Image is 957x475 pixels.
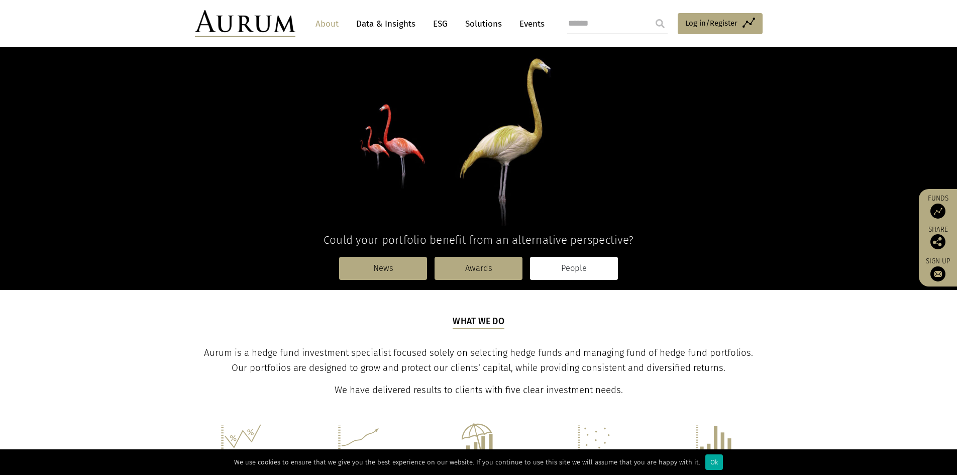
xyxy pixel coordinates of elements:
[924,194,952,219] a: Funds
[514,15,545,33] a: Events
[435,257,522,280] a: Awards
[335,385,623,396] span: We have delivered results to clients with five clear investment needs.
[195,10,295,37] img: Aurum
[924,257,952,281] a: Sign up
[678,13,763,34] a: Log in/Register
[705,454,723,470] div: Ok
[339,257,427,280] a: News
[428,15,453,33] a: ESG
[453,315,504,329] h5: What we do
[204,347,753,373] span: Aurum is a hedge fund investment specialist focused solely on selecting hedge funds and managing ...
[530,257,618,280] a: People
[930,234,945,249] img: Share this post
[460,15,507,33] a: Solutions
[310,15,344,33] a: About
[930,204,945,219] img: Access Funds
[930,266,945,281] img: Sign up to our newsletter
[685,17,737,29] span: Log in/Register
[924,226,952,249] div: Share
[195,233,763,247] h4: Could your portfolio benefit from an alternative perspective?
[351,15,420,33] a: Data & Insights
[650,14,670,34] input: Submit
